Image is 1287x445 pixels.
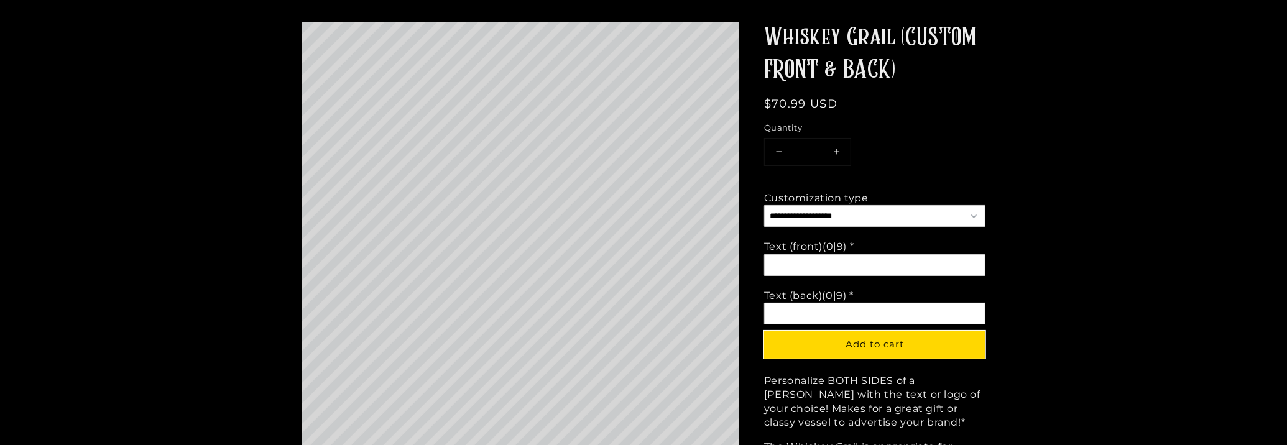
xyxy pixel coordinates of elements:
[846,338,904,350] span: Add to cart
[764,331,985,359] button: Add to cart
[764,122,985,134] label: Quantity
[764,289,854,303] div: Text (back)
[764,374,985,430] p: Personalize BOTH SIDES of a [PERSON_NAME] with the text or logo of your choice! Makes for a great...
[764,97,837,111] span: $70.99 USD
[823,241,847,252] span: (0|9)
[823,290,847,301] span: (0|9)
[764,240,854,254] div: Text (front)
[764,22,985,86] h1: Whiskey Grail (CUSTOM FRONT & BACK)
[764,191,869,205] div: Customization type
